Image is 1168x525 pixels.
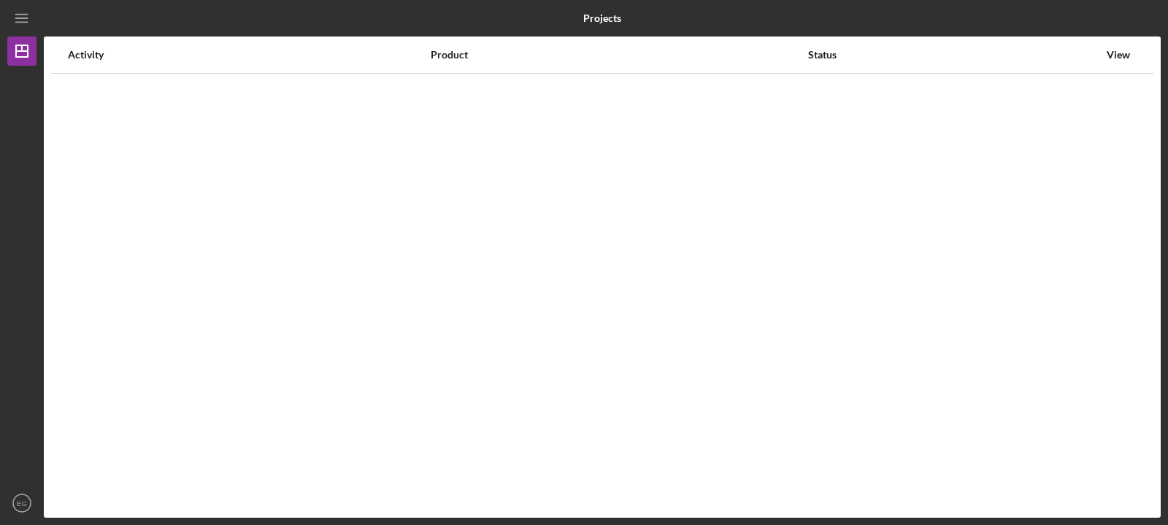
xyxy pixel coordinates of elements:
[7,488,36,518] button: EG
[68,49,429,61] div: Activity
[1100,49,1137,61] div: View
[17,499,27,507] text: EG
[431,49,807,61] div: Product
[808,49,1099,61] div: Status
[583,12,621,24] b: Projects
